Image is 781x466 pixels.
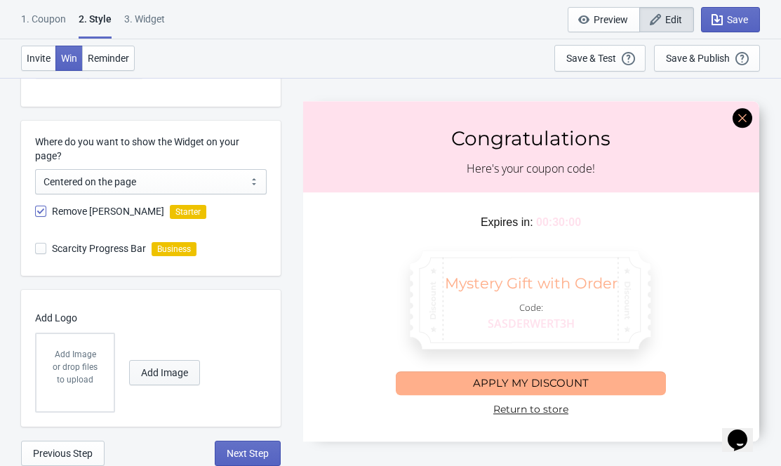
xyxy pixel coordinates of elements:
[82,46,135,71] button: Reminder
[654,45,760,72] button: Save & Publish
[61,53,77,64] span: Win
[88,53,129,64] span: Reminder
[33,448,93,459] span: Previous Step
[227,448,269,459] span: Next Step
[170,205,206,219] i: Starter
[129,360,200,385] button: Add Image
[727,14,748,25] span: Save
[35,135,267,163] label: Where do you want to show the Widget on your page?
[639,7,694,32] button: Edit
[722,410,767,452] iframe: chat widget
[665,14,682,25] span: Edit
[594,14,628,25] span: Preview
[21,12,66,36] div: 1. Coupon
[568,7,640,32] button: Preview
[21,441,105,466] button: Previous Step
[79,12,112,39] div: 2 . Style
[566,53,616,64] div: Save & Test
[51,348,100,361] p: Add Image
[27,53,51,64] span: Invite
[124,12,165,36] div: 3. Widget
[55,46,83,71] button: Win
[701,7,760,32] button: Save
[52,241,146,255] span: Scarcity Progress Bar
[141,367,188,378] span: Add Image
[152,242,196,256] i: Business
[51,361,100,386] div: or drop files to upload
[52,204,164,218] span: Remove [PERSON_NAME]
[215,441,281,466] button: Next Step
[35,311,260,326] p: Add Logo
[666,53,730,64] div: Save & Publish
[554,45,646,72] button: Save & Test
[21,46,56,71] button: Invite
